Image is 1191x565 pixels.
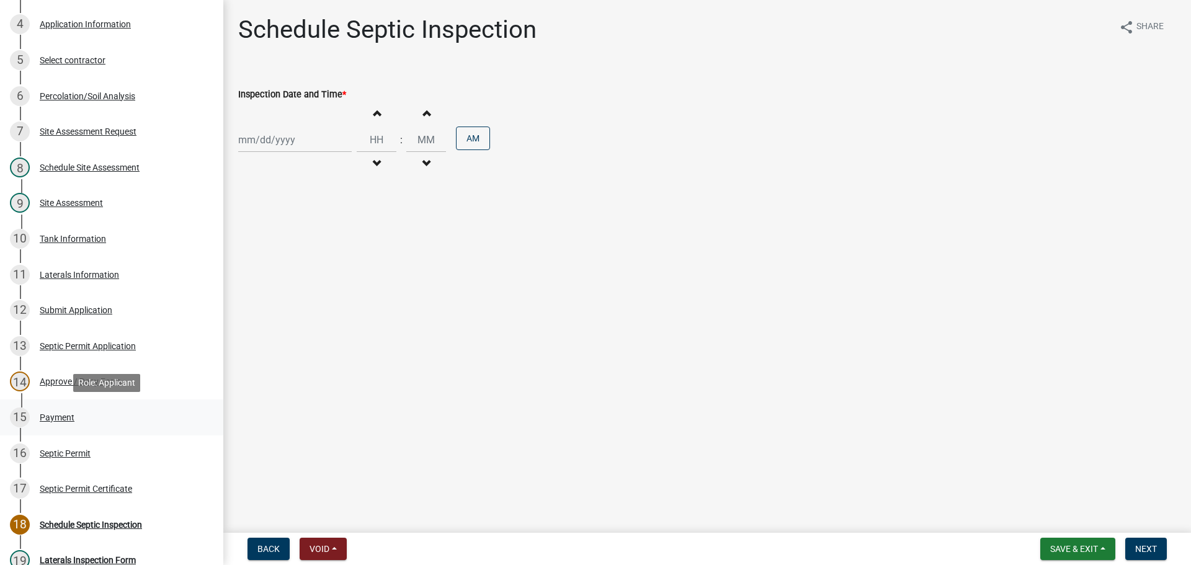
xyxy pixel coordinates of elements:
div: 5 [10,50,30,70]
div: Laterals Information [40,270,119,279]
input: mm/dd/yyyy [238,127,352,153]
div: 11 [10,265,30,285]
button: Back [248,538,290,560]
div: Schedule Site Assessment [40,163,140,172]
div: 12 [10,300,30,320]
div: Site Assessment Request [40,127,136,136]
div: 13 [10,336,30,356]
button: Void [300,538,347,560]
i: share [1119,20,1134,35]
div: 15 [10,407,30,427]
div: Submit Application [40,306,112,314]
div: 4 [10,14,30,34]
div: Tank Information [40,234,106,243]
span: Next [1135,544,1157,554]
div: Septic Permit Certificate [40,484,132,493]
div: 8 [10,158,30,177]
div: Payment [40,413,74,422]
span: Void [310,544,329,554]
div: Septic Permit [40,449,91,458]
label: Inspection Date and Time [238,91,346,99]
div: : [396,133,406,148]
input: Hours [357,127,396,153]
div: 7 [10,122,30,141]
div: Site Assessment [40,198,103,207]
button: Next [1125,538,1167,560]
h1: Schedule Septic Inspection [238,15,537,45]
div: Application Information [40,20,131,29]
div: Select contractor [40,56,105,65]
span: Save & Exit [1050,544,1098,554]
div: 18 [10,515,30,535]
div: Laterals Inspection Form [40,556,136,564]
div: Schedule Septic Inspection [40,520,142,529]
button: shareShare [1109,15,1174,39]
div: Approve / Deny Form [40,377,121,386]
div: Septic Permit Application [40,342,136,350]
div: 10 [10,229,30,249]
div: 14 [10,371,30,391]
button: Save & Exit [1040,538,1115,560]
button: AM [456,127,490,150]
span: Share [1136,20,1164,35]
div: Percolation/Soil Analysis [40,92,135,100]
span: Back [257,544,280,554]
div: 16 [10,443,30,463]
div: 6 [10,86,30,106]
div: Role: Applicant [73,374,140,392]
input: Minutes [406,127,446,153]
div: 17 [10,479,30,499]
div: 9 [10,193,30,213]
